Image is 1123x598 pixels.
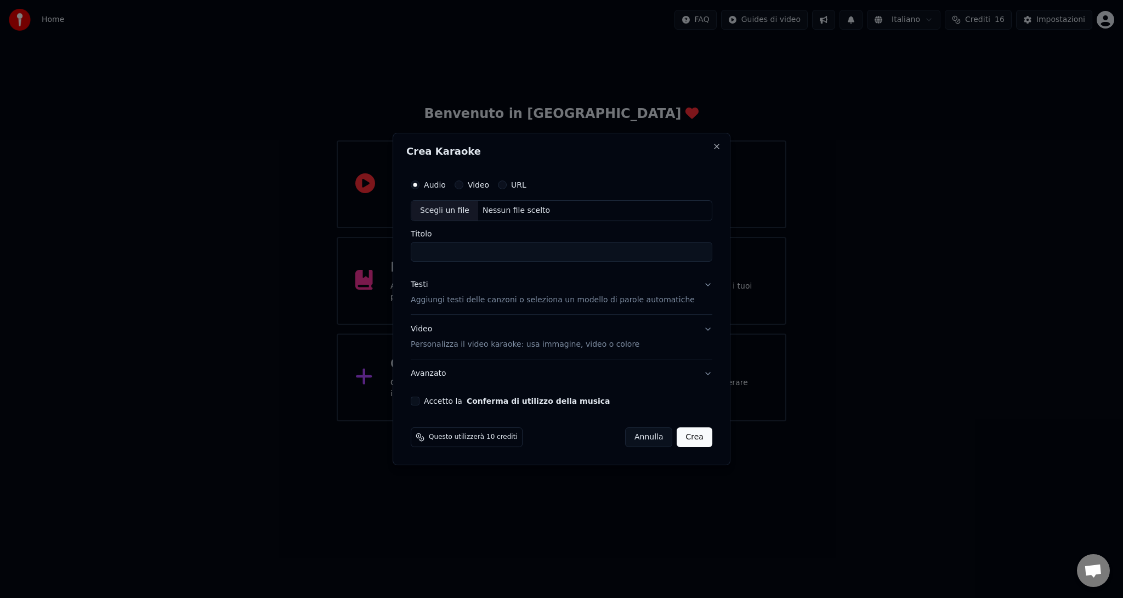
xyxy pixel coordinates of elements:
[411,339,639,350] p: Personalizza il video karaoke: usa immagine, video o colore
[411,315,712,359] button: VideoPersonalizza il video karaoke: usa immagine, video o colore
[411,324,639,350] div: Video
[424,397,610,405] label: Accetto la
[411,295,695,306] p: Aggiungi testi delle canzoni o seleziona un modello di parole automatiche
[411,270,712,314] button: TestiAggiungi testi delle canzoni o seleziona un modello di parole automatiche
[429,433,518,442] span: Questo utilizzerà 10 crediti
[677,427,712,447] button: Crea
[411,230,712,238] label: Titolo
[468,181,489,189] label: Video
[467,397,610,405] button: Accetto la
[406,146,717,156] h2: Crea Karaoke
[411,359,712,388] button: Avanzato
[625,427,673,447] button: Annulla
[511,181,526,189] label: URL
[411,279,428,290] div: Testi
[424,181,446,189] label: Audio
[478,205,554,216] div: Nessun file scelto
[411,201,478,221] div: Scegli un file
